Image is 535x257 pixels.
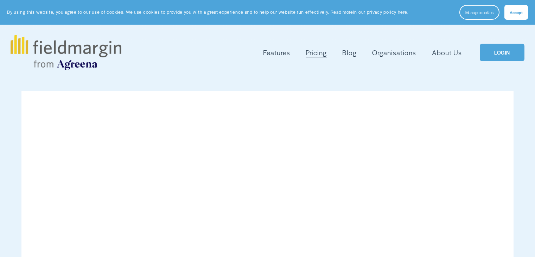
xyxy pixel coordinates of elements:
a: Organisations [372,47,416,58]
a: Blog [342,47,357,58]
button: Manage cookies [459,5,499,20]
a: About Us [432,47,462,58]
a: LOGIN [480,44,524,62]
span: Accept [510,10,523,15]
button: Accept [504,5,528,20]
a: in our privacy policy here [353,9,407,15]
a: Pricing [306,47,327,58]
a: folder dropdown [263,47,290,58]
span: Manage cookies [465,10,493,15]
p: By using this website, you agree to our use of cookies. We use cookies to provide you with a grea... [7,9,408,15]
img: fieldmargin.com [11,35,121,70]
span: Features [263,48,290,58]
